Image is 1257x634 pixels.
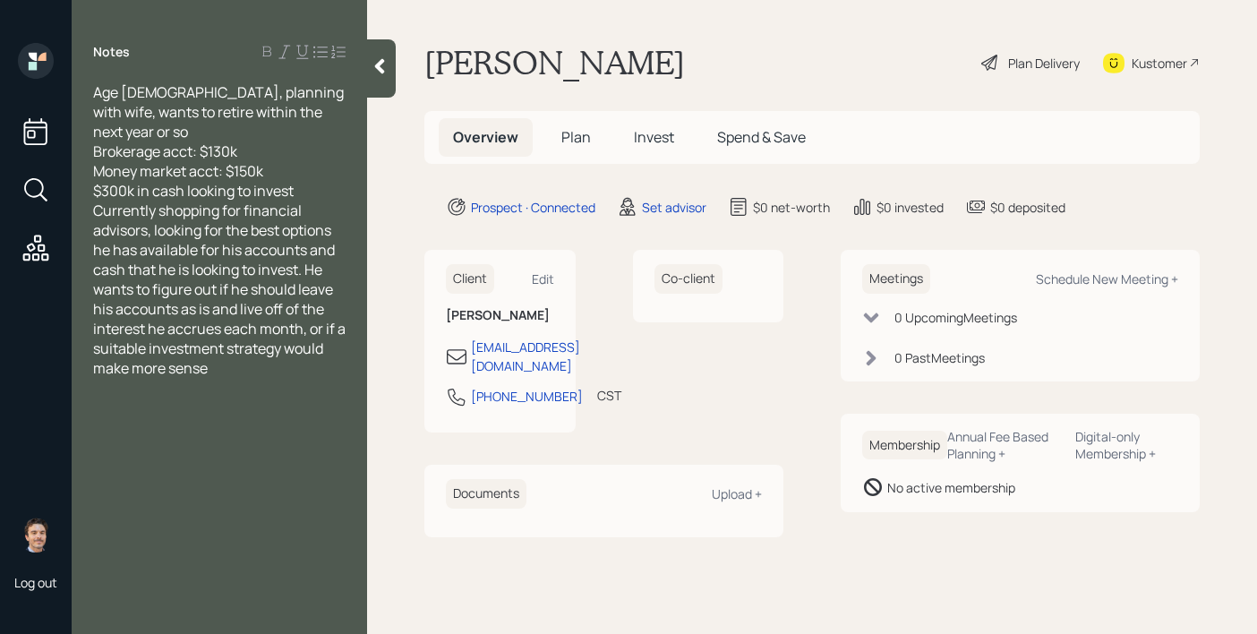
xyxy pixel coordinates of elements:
label: Notes [93,43,130,61]
div: Digital-only Membership + [1075,428,1178,462]
h6: Client [446,264,494,294]
div: Edit [532,270,554,287]
span: Spend & Save [717,127,806,147]
h6: Documents [446,479,526,509]
div: $0 net-worth [753,198,830,217]
span: Invest [634,127,674,147]
h6: [PERSON_NAME] [446,308,554,323]
div: 0 Past Meeting s [894,348,985,367]
img: robby-grisanti-headshot.png [18,517,54,553]
div: Annual Fee Based Planning + [947,428,1061,462]
span: Plan [561,127,591,147]
div: $0 deposited [990,198,1065,217]
h6: Membership [862,431,947,460]
div: $0 invested [876,198,944,217]
span: Currently shopping for financial advisors, looking for the best options he has available for his ... [93,201,348,378]
div: Set advisor [642,198,706,217]
div: CST [597,386,621,405]
div: Upload + [712,485,762,502]
h6: Co-client [654,264,723,294]
span: Age [DEMOGRAPHIC_DATA], planning with wife, wants to retire within the next year or so [93,82,346,141]
span: Brokerage acct: $130k [93,141,237,161]
div: 0 Upcoming Meeting s [894,308,1017,327]
div: [EMAIL_ADDRESS][DOMAIN_NAME] [471,338,580,375]
div: Kustomer [1132,54,1187,73]
div: Log out [14,574,57,591]
div: Schedule New Meeting + [1036,270,1178,287]
div: [PHONE_NUMBER] [471,387,583,406]
div: Plan Delivery [1008,54,1080,73]
h1: [PERSON_NAME] [424,43,685,82]
span: Money market acct: $150k [93,161,263,181]
span: Overview [453,127,518,147]
div: No active membership [887,478,1015,497]
span: $300k in cash looking to invest [93,181,294,201]
div: Prospect · Connected [471,198,595,217]
h6: Meetings [862,264,930,294]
